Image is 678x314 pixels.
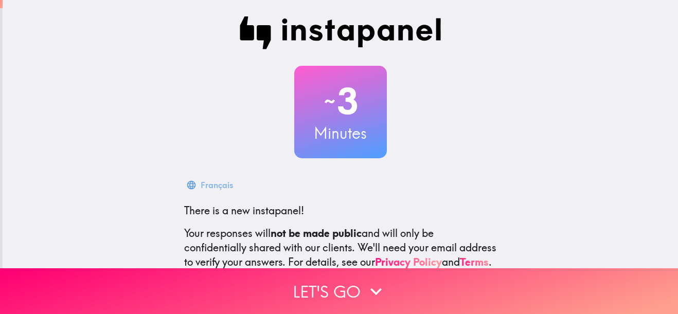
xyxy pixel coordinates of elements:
[375,255,442,268] a: Privacy Policy
[460,255,489,268] a: Terms
[294,122,387,144] h3: Minutes
[294,80,387,122] h2: 3
[184,175,237,195] button: Français
[184,204,304,217] span: There is a new instapanel!
[184,226,497,269] p: Your responses will and will only be confidentially shared with our clients. We'll need your emai...
[240,16,441,49] img: Instapanel
[201,178,233,192] div: Français
[271,227,362,239] b: not be made public
[323,86,337,117] span: ~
